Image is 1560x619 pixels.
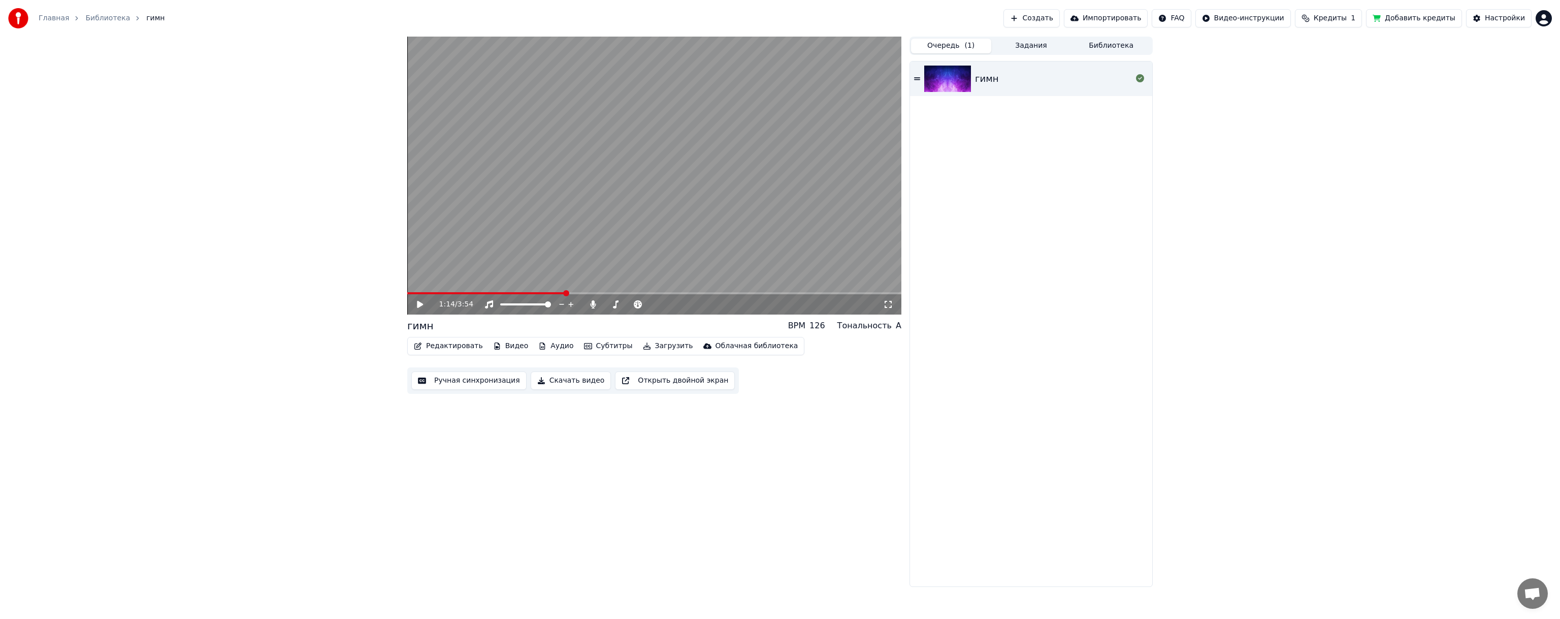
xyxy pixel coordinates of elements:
[788,320,805,332] div: BPM
[1295,9,1362,27] button: Кредиты1
[1071,39,1151,53] button: Библиотека
[975,72,999,86] div: гимн
[439,299,464,309] div: /
[1351,13,1355,23] span: 1
[809,320,825,332] div: 126
[911,39,991,53] button: Очередь
[580,339,637,353] button: Субтитры
[534,339,577,353] button: Аудио
[639,339,697,353] button: Загрузить
[39,13,165,23] nav: breadcrumb
[615,372,735,390] button: Открыть двойной экран
[1366,9,1462,27] button: Добавить кредиты
[8,8,28,28] img: youka
[489,339,533,353] button: Видео
[407,319,434,333] div: гимн
[1195,9,1291,27] button: Видео-инструкции
[1466,9,1532,27] button: Настройки
[439,299,455,309] span: 1:14
[1485,13,1525,23] div: Настройки
[1003,9,1059,27] button: Создать
[1517,578,1548,609] a: Открытый чат
[964,41,974,51] span: ( 1 )
[531,372,611,390] button: Скачать видео
[410,339,487,353] button: Редактировать
[837,320,892,332] div: Тональность
[85,13,130,23] a: Библиотека
[39,13,69,23] a: Главная
[458,299,473,309] span: 3:54
[1314,13,1347,23] span: Кредиты
[991,39,1071,53] button: Задания
[716,341,798,351] div: Облачная библиотека
[146,13,165,23] span: гимн
[1064,9,1148,27] button: Импортировать
[1152,9,1191,27] button: FAQ
[411,372,527,390] button: Ручная синхронизация
[896,320,901,332] div: A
